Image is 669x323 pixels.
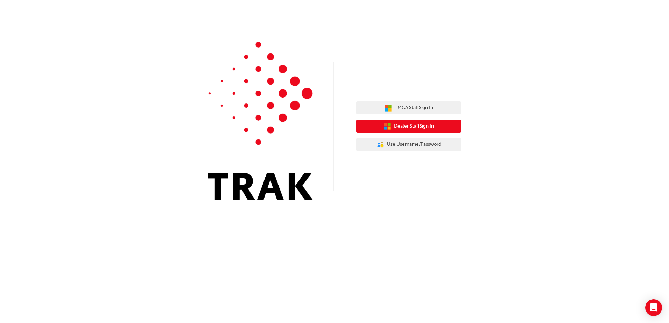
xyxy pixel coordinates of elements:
button: Use Username/Password [356,138,461,151]
button: TMCA StaffSign In [356,101,461,115]
button: Dealer StaffSign In [356,120,461,133]
span: Dealer Staff Sign In [394,122,434,130]
span: Use Username/Password [387,141,441,149]
span: TMCA Staff Sign In [395,104,433,112]
div: Open Intercom Messenger [645,299,662,316]
img: Trak [208,42,313,200]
